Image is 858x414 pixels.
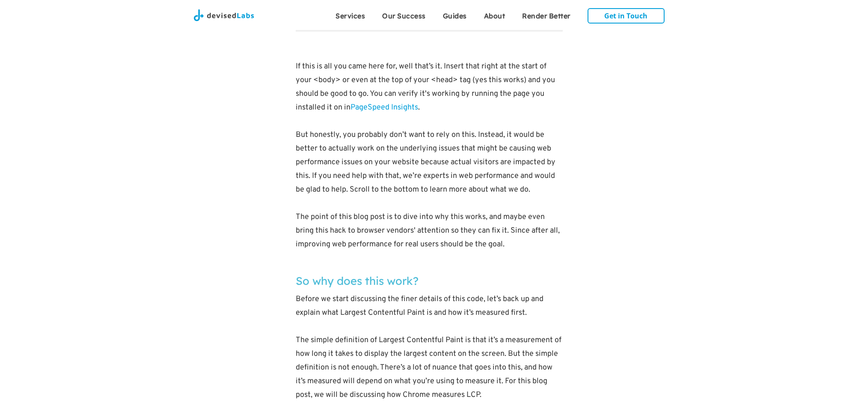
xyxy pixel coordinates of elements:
[434,4,475,26] a: Guides
[296,251,563,265] p: ‍
[296,293,563,320] p: Before we start discussing the finer details of this code, let’s back up and explain what Largest...
[327,4,374,26] a: Services
[296,128,563,197] p: But honestly, you probably don’t want to rely on this. Instead, it would be better to actually wo...
[296,272,563,289] h2: So why does this work?
[475,4,514,26] a: About
[296,46,563,115] p: If this is all you came here for, well that’s it. Insert that right at the start of your <body> o...
[514,4,579,26] a: Render Better
[604,11,647,21] strong: Get in Touch
[296,210,563,251] p: The point of this blog post is to dive into why this works, and maybe even bring this hack to bro...
[374,4,434,26] a: Our Success
[588,8,665,24] a: Get in Touch
[350,103,418,112] a: PageSpeed Insights
[296,334,563,402] p: The simple definition of Largest Contentful Paint is that it’s a measurement of how long it takes...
